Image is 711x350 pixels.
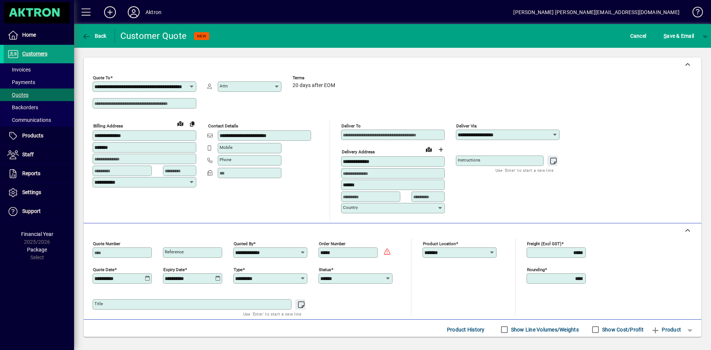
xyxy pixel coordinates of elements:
span: Support [22,208,41,214]
span: S [664,33,667,39]
span: Settings [22,189,41,195]
mat-label: Reference [165,249,184,254]
label: Show Cost/Profit [601,326,644,333]
a: Staff [4,146,74,164]
mat-label: Freight (excl GST) [527,241,561,246]
span: Payments [7,79,35,85]
mat-label: Expiry date [163,267,185,272]
mat-label: Title [94,301,103,306]
button: Choose address [435,144,447,156]
span: NEW [197,34,206,39]
mat-hint: Use 'Enter' to start a new line [495,166,554,174]
div: [PERSON_NAME] [PERSON_NAME][EMAIL_ADDRESS][DOMAIN_NAME] [513,6,680,18]
mat-label: Deliver To [341,123,361,129]
a: View on map [174,117,186,129]
mat-label: Country [343,205,358,210]
span: Reports [22,170,40,176]
button: Profile [122,6,146,19]
button: Add [98,6,122,19]
mat-label: Quote To [93,75,110,80]
span: Staff [22,151,34,157]
mat-label: Instructions [458,157,480,163]
div: Customer Quote [120,30,187,42]
span: Financial Year [21,231,53,237]
button: Cancel [628,29,648,43]
a: Products [4,127,74,145]
div: Aktron [146,6,161,18]
span: Product [651,324,681,336]
mat-label: Order number [319,241,346,246]
a: Quotes [4,89,74,101]
a: Settings [4,183,74,202]
mat-label: Attn [220,83,228,89]
span: Terms [293,76,337,80]
button: Back [80,29,109,43]
mat-hint: Use 'Enter' to start a new line [243,310,301,318]
mat-label: Quote number [93,241,120,246]
span: Invoices [7,67,31,73]
span: Quotes [7,92,29,98]
mat-label: Phone [220,157,231,162]
span: Products [22,133,43,139]
button: Product [647,323,685,336]
span: 20 days after EOM [293,83,335,89]
a: Reports [4,164,74,183]
a: Backorders [4,101,74,114]
span: Communications [7,117,51,123]
a: Payments [4,76,74,89]
mat-label: Status [319,267,331,272]
mat-label: Quoted by [234,241,253,246]
mat-label: Type [234,267,243,272]
span: Cancel [630,30,647,42]
a: Home [4,26,74,44]
span: Customers [22,51,47,57]
a: View on map [423,143,435,155]
button: Save & Email [660,29,698,43]
label: Show Line Volumes/Weights [510,326,579,333]
a: Communications [4,114,74,126]
mat-label: Product location [423,241,456,246]
span: Package [27,247,47,253]
button: Copy to Delivery address [186,118,198,130]
a: Knowledge Base [687,1,702,26]
span: Backorders [7,104,38,110]
button: Product History [444,323,488,336]
span: Back [82,33,107,39]
mat-label: Quote date [93,267,114,272]
span: ave & Email [664,30,694,42]
app-page-header-button: Back [74,29,115,43]
mat-label: Deliver via [456,123,477,129]
span: Product History [447,324,485,336]
a: Support [4,202,74,221]
a: Invoices [4,63,74,76]
mat-label: Mobile [220,145,233,150]
span: Home [22,32,36,38]
mat-label: Rounding [527,267,545,272]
